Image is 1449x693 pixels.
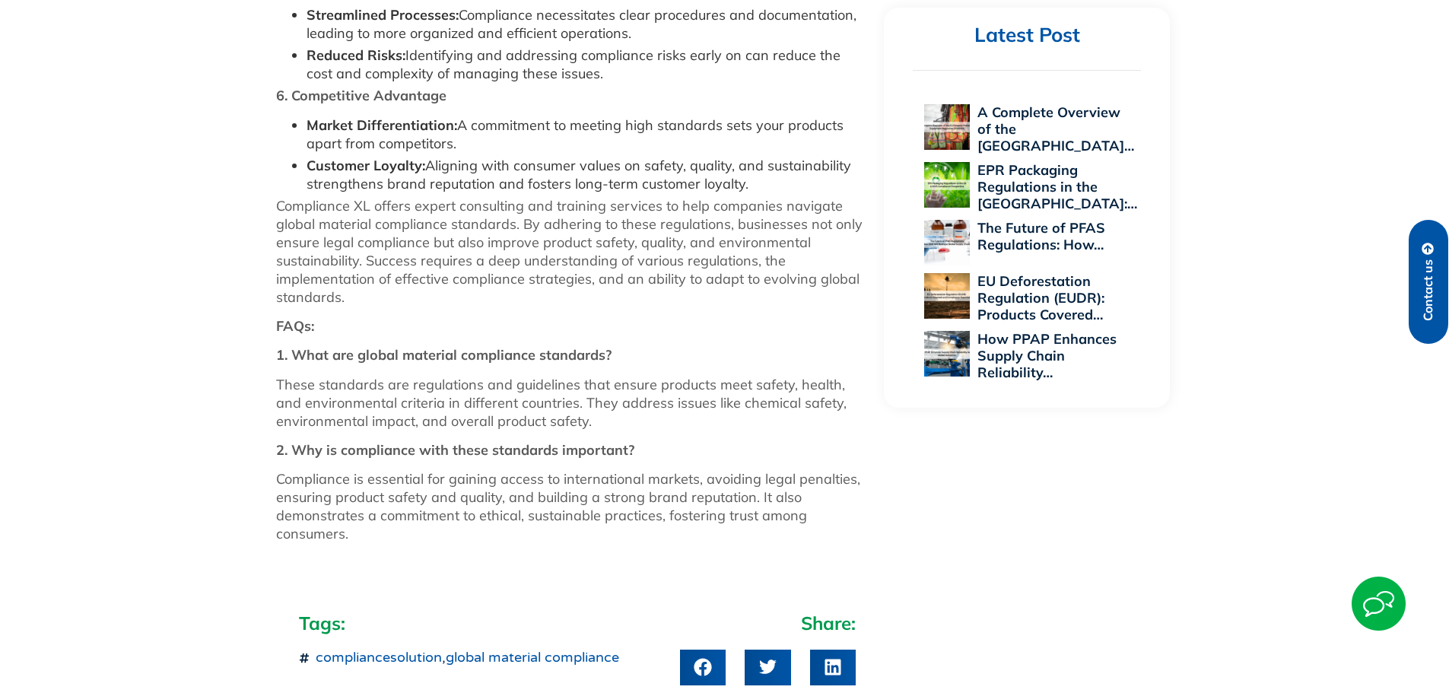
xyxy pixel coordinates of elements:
img: How PPAP Enhances Supply Chain Reliability Across Global Industries [924,331,970,377]
h2: Latest Post [913,23,1141,48]
a: EU Deforestation Regulation (EUDR): Products Covered… [977,272,1104,323]
h2: Tags: [299,612,666,634]
a: EPR Packaging Regulations in the [GEOGRAPHIC_DATA]:… [977,161,1137,212]
img: EU Deforestation Regulation (EUDR): Products Covered and Compliance Essentials [924,273,970,319]
span: , [312,650,619,666]
strong: FAQs: [276,317,314,335]
a: The Future of PFAS Regulations: How… [977,219,1105,253]
strong: 6. Competitive Advantage [276,87,446,104]
strong: 1. What are global material compliance standards? [276,346,612,364]
li: Aligning with consumer values on safety, quality, and sustainability strengthens brand reputation... [307,157,869,193]
li: Compliance necessitates clear procedures and documentation, leading to more organized and efficie... [307,6,869,43]
p: Compliance XL offers expert consulting and training services to help companies navigate global ma... [276,197,869,307]
div: Share on linkedin [810,650,856,685]
a: compliancesolution [316,649,442,666]
img: A Complete Overview of the EU Personal Protective Equipment Regulation 2016/425 [924,104,970,150]
p: These standards are regulations and guidelines that ensure products meet safety, health, and envi... [276,376,869,431]
li: A commitment to meeting high standards sets your products apart from competitors. [307,116,869,153]
div: Share on twitter [745,650,790,685]
strong: Customer Loyalty: [307,157,425,174]
img: Start Chat [1352,577,1406,631]
img: EPR Packaging Regulations in the US: A 2025 Compliance Perspective [924,162,970,208]
span: Contact us [1422,259,1435,321]
li: Identifying and addressing compliance risks early on can reduce the cost and complexity of managi... [307,46,869,83]
h2: Share: [680,612,856,634]
strong: 2. Why is compliance with these standards important? [276,441,634,459]
a: How PPAP Enhances Supply Chain Reliability… [977,330,1117,381]
strong: Market Differentiation: [307,116,457,134]
a: A Complete Overview of the [GEOGRAPHIC_DATA]… [977,103,1134,154]
div: Share on facebook [680,650,726,685]
a: global material compliance [446,649,619,666]
img: The Future of PFAS Regulations: How 2025 Will Reshape Global Supply Chains [924,220,970,265]
a: Contact us [1409,220,1448,344]
strong: Streamlined Processes: [307,6,459,24]
strong: Reduced Risks: [307,46,405,64]
p: Compliance is essential for gaining access to international markets, avoiding legal penalties, en... [276,470,869,543]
